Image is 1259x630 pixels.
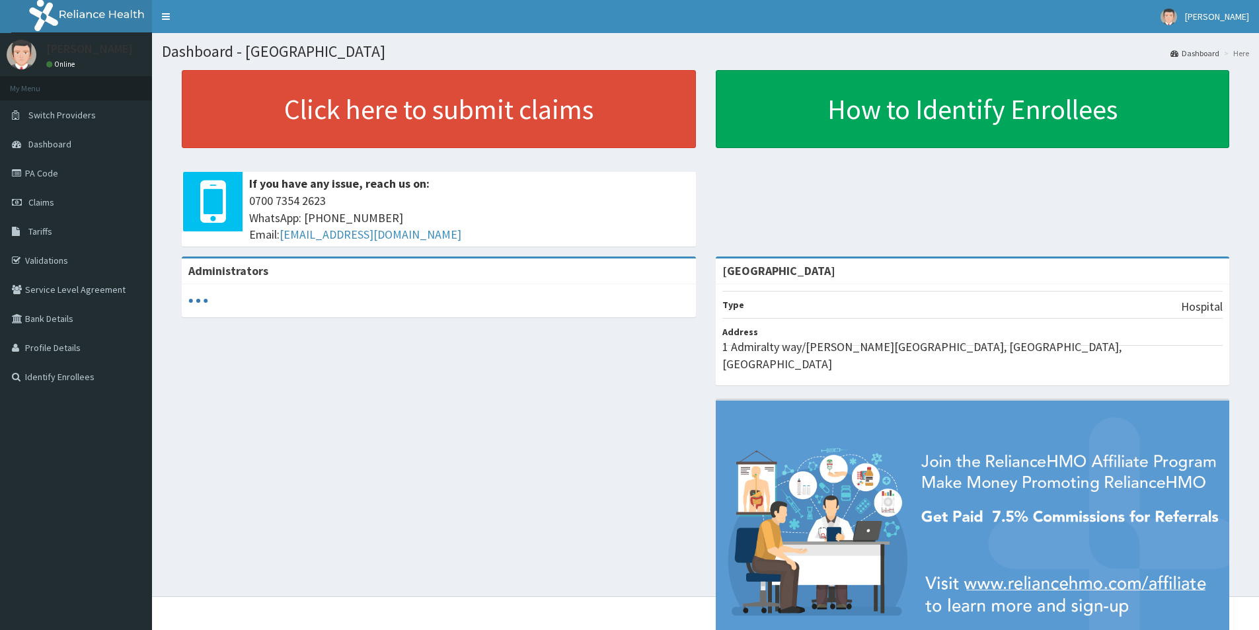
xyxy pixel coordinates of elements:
[7,40,36,69] img: User Image
[162,43,1249,60] h1: Dashboard - [GEOGRAPHIC_DATA]
[46,43,133,55] p: [PERSON_NAME]
[46,59,78,69] a: Online
[1185,11,1249,22] span: [PERSON_NAME]
[188,263,268,278] b: Administrators
[28,138,71,150] span: Dashboard
[28,225,52,237] span: Tariffs
[1221,48,1249,59] li: Here
[280,227,461,242] a: [EMAIL_ADDRESS][DOMAIN_NAME]
[28,196,54,208] span: Claims
[1170,48,1219,59] a: Dashboard
[249,176,430,191] b: If you have any issue, reach us on:
[188,291,208,311] svg: audio-loading
[716,70,1230,148] a: How to Identify Enrollees
[249,192,689,243] span: 0700 7354 2623 WhatsApp: [PHONE_NUMBER] Email:
[1181,298,1223,315] p: Hospital
[28,109,96,121] span: Switch Providers
[722,263,835,278] strong: [GEOGRAPHIC_DATA]
[722,326,758,338] b: Address
[722,299,744,311] b: Type
[722,338,1223,372] p: 1 Admiralty way/[PERSON_NAME][GEOGRAPHIC_DATA], [GEOGRAPHIC_DATA], [GEOGRAPHIC_DATA]
[182,70,696,148] a: Click here to submit claims
[1161,9,1177,25] img: User Image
